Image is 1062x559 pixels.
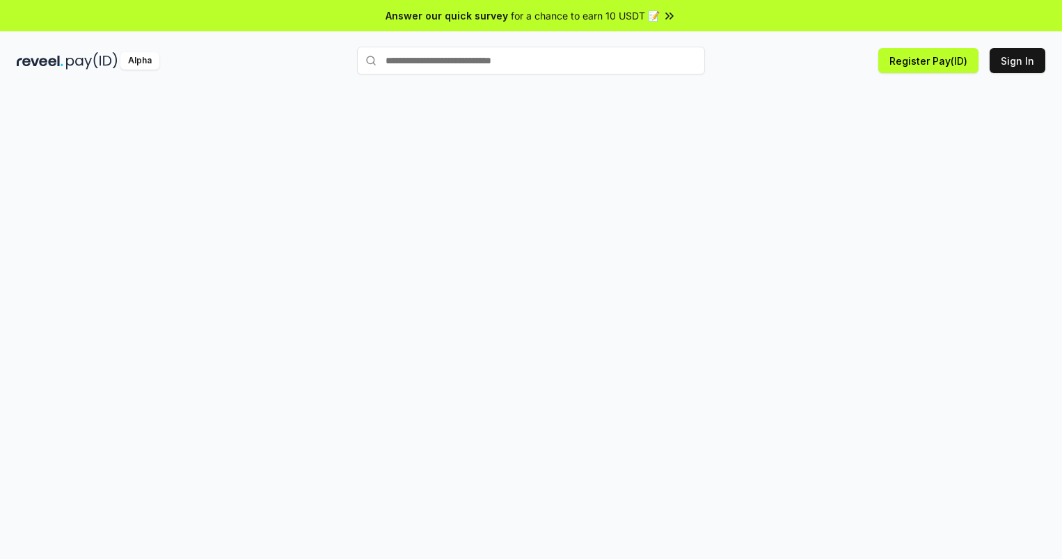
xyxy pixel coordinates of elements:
[66,52,118,70] img: pay_id
[17,52,63,70] img: reveel_dark
[878,48,978,73] button: Register Pay(ID)
[990,48,1045,73] button: Sign In
[511,8,660,23] span: for a chance to earn 10 USDT 📝
[386,8,508,23] span: Answer our quick survey
[120,52,159,70] div: Alpha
